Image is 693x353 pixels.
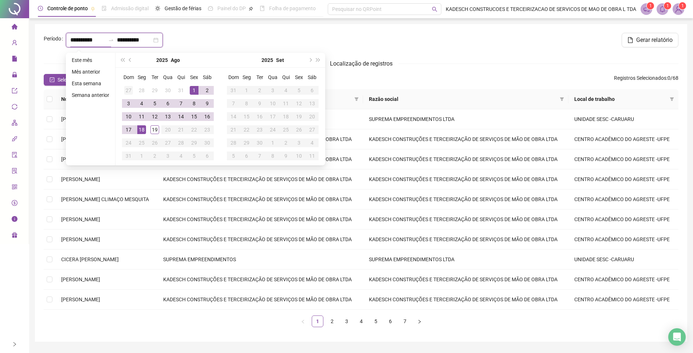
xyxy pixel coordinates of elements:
span: Localização de registros [330,60,393,67]
div: 12 [295,99,303,108]
td: 2025-09-16 [253,110,266,123]
td: 2025-08-11 [135,110,148,123]
div: 18 [137,125,146,134]
th: Sáb [201,71,214,84]
td: SUPREMA EMPREENDIMENTOS LTDA [363,250,569,270]
td: 2025-09-07 [227,97,240,110]
div: 29 [242,138,251,147]
td: 2025-08-06 [161,97,174,110]
td: 2025-10-03 [292,136,306,149]
span: [PERSON_NAME] [61,156,100,162]
div: 4 [177,152,185,160]
div: 1 [242,86,251,95]
span: sync [12,101,17,115]
span: [PERSON_NAME] [61,216,100,222]
div: 8 [190,99,198,108]
li: Próxima página [414,315,425,327]
th: Ter [148,71,161,84]
button: Selecionar todos [44,74,101,86]
td: 2025-10-02 [279,136,292,149]
td: 2025-08-31 [227,84,240,97]
div: 11 [137,112,146,121]
div: 7 [255,152,264,160]
span: file-done [102,6,107,11]
th: Seg [240,71,253,84]
div: 12 [150,112,159,121]
span: Painel do DP [217,5,246,11]
td: SUPREMA EMPREENDIMENTOS LTDA [363,109,569,129]
span: pushpin [91,7,95,11]
span: filter [560,97,564,101]
td: 2025-08-04 [135,97,148,110]
a: 5 [370,316,381,327]
li: Semana anterior [69,91,112,99]
span: 1 [649,3,652,8]
td: 2025-09-28 [227,136,240,149]
td: 2025-08-13 [161,110,174,123]
div: Open Intercom Messenger [668,328,686,346]
div: 23 [255,125,264,134]
div: 25 [281,125,290,134]
span: export [12,85,17,99]
th: Qua [266,71,279,84]
span: filter [668,94,676,105]
li: 7 [399,315,411,327]
span: Período [44,35,61,43]
th: Qui [279,71,292,84]
td: 2025-09-29 [240,136,253,149]
td: 2025-09-09 [253,97,266,110]
span: Gerar relatório [636,36,673,44]
span: [PERSON_NAME] [61,116,100,122]
td: 2025-08-30 [201,136,214,149]
div: 30 [255,138,264,147]
td: 2025-08-22 [188,123,201,136]
span: qrcode [12,181,17,195]
button: Gerar relatório [622,33,678,47]
td: 2025-07-29 [148,84,161,97]
div: 26 [295,125,303,134]
div: 16 [255,112,264,121]
th: Sáb [306,71,319,84]
li: 4 [355,315,367,327]
div: 4 [281,86,290,95]
button: month panel [171,53,180,67]
td: 2025-08-19 [148,123,161,136]
span: Nome do colaborador [61,95,146,103]
span: api [12,133,17,147]
th: Ter [253,71,266,84]
li: 3 [341,315,353,327]
td: 2025-08-27 [161,136,174,149]
th: Seg [135,71,148,84]
td: 2025-08-08 [188,97,201,110]
div: 3 [295,138,303,147]
span: notification [643,6,650,12]
button: super-next-year [314,53,322,67]
td: 2025-08-18 [135,123,148,136]
td: 2025-08-15 [188,110,201,123]
div: 3 [268,86,277,95]
span: Selecionar todos [58,76,95,84]
td: 2025-08-31 [122,149,135,162]
th: Sex [188,71,201,84]
span: Local de trabalho [574,95,667,103]
td: 2025-07-28 [135,84,148,97]
div: 3 [164,152,172,160]
span: dashboard [208,6,213,11]
td: 2025-08-23 [201,123,214,136]
div: 10 [268,99,277,108]
button: year panel [156,53,168,67]
td: 2025-09-08 [240,97,253,110]
td: KADESCH CONSTRUÇÕES E TERCEIRIZAÇÃO DE SERVIÇOS DE MÃO DE OBRA LTDA [157,209,363,230]
td: 2025-09-15 [240,110,253,123]
td: KADESCH CONSTRUÇÕES E TERCEIRIZAÇÃO DE SERVIÇOS DE MÃO DE OBRA LTDA [363,129,569,149]
span: bell [659,6,666,12]
div: 2 [150,152,159,160]
div: 2 [281,138,290,147]
td: 2025-08-05 [148,97,161,110]
td: 2025-08-24 [122,136,135,149]
td: 2025-09-21 [227,123,240,136]
span: Admissão digital [111,5,149,11]
button: year panel [261,53,273,67]
span: home [12,20,17,35]
td: 2025-08-12 [148,110,161,123]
